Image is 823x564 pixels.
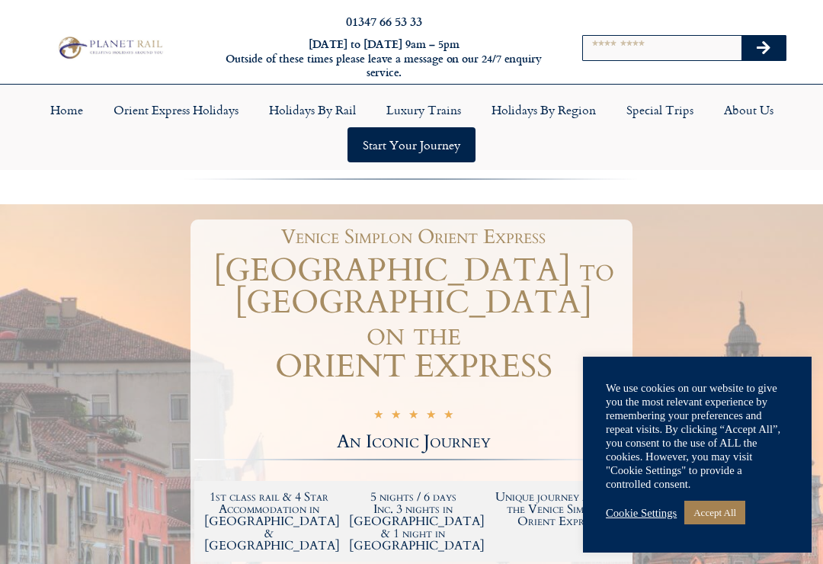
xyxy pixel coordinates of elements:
[606,381,789,491] div: We use cookies on our website to give you the most relevant experience by remembering your prefer...
[408,409,418,424] i: ★
[493,491,623,527] h2: Unique journey aboard the Venice Simplon Orient Express
[347,127,476,162] a: Start your Journey
[426,409,436,424] i: ★
[391,409,401,424] i: ★
[373,409,383,424] i: ★
[35,92,98,127] a: Home
[98,92,254,127] a: Orient Express Holidays
[54,34,165,62] img: Planet Rail Train Holidays Logo
[194,433,632,451] h2: An Iconic Journey
[346,12,422,30] a: 01347 66 53 33
[194,255,632,383] h1: [GEOGRAPHIC_DATA] to [GEOGRAPHIC_DATA] on the ORIENT EXPRESS
[204,491,334,552] h2: 1st class rail & 4 Star Accommodation in [GEOGRAPHIC_DATA] & [GEOGRAPHIC_DATA]
[371,92,476,127] a: Luxury Trains
[223,37,545,80] h6: [DATE] to [DATE] 9am – 5pm Outside of these times please leave a message on our 24/7 enquiry serv...
[709,92,789,127] a: About Us
[8,92,815,162] nav: Menu
[254,92,371,127] a: Holidays by Rail
[349,491,479,552] h2: 5 nights / 6 days Inc. 3 nights in [GEOGRAPHIC_DATA] & 1 night in [GEOGRAPHIC_DATA]
[202,227,625,247] h1: Venice Simplon Orient Express
[611,92,709,127] a: Special Trips
[606,506,677,520] a: Cookie Settings
[444,409,453,424] i: ★
[476,92,611,127] a: Holidays by Region
[684,501,745,524] a: Accept All
[373,408,453,424] div: 5/5
[741,36,786,60] button: Search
